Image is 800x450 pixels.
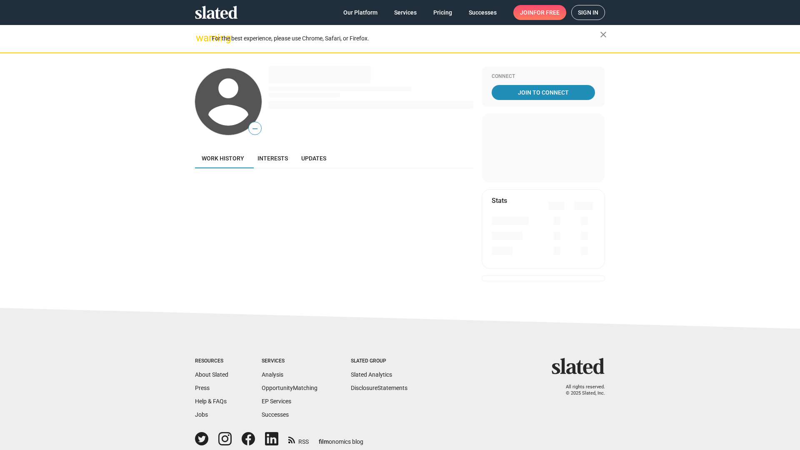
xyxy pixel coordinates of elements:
mat-card-title: Stats [492,196,507,205]
span: Our Platform [343,5,377,20]
span: Successes [469,5,497,20]
a: Pricing [427,5,459,20]
div: Connect [492,73,595,80]
a: Press [195,385,210,391]
span: Join To Connect [493,85,593,100]
a: Slated Analytics [351,371,392,378]
a: Our Platform [337,5,384,20]
span: for free [533,5,560,20]
div: Resources [195,358,228,365]
mat-icon: close [598,30,608,40]
a: filmonomics blog [319,431,363,446]
a: RSS [288,433,309,446]
span: Pricing [433,5,452,20]
a: Successes [462,5,503,20]
a: Joinfor free [513,5,566,20]
a: Updates [295,148,333,168]
a: Jobs [195,411,208,418]
span: Services [394,5,417,20]
span: Updates [301,155,326,162]
a: Work history [195,148,251,168]
div: Services [262,358,317,365]
a: Services [387,5,423,20]
a: Sign in [571,5,605,20]
a: Interests [251,148,295,168]
a: DisclosureStatements [351,385,407,391]
span: Sign in [578,5,598,20]
a: Successes [262,411,289,418]
a: EP Services [262,398,291,405]
span: film [319,438,329,445]
mat-icon: warning [196,33,206,43]
span: Interests [257,155,288,162]
span: Join [520,5,560,20]
a: OpportunityMatching [262,385,317,391]
div: For the best experience, please use Chrome, Safari, or Firefox. [212,33,600,44]
a: Analysis [262,371,283,378]
span: Work history [202,155,244,162]
p: All rights reserved. © 2025 Slated, Inc. [557,384,605,396]
a: Join To Connect [492,85,595,100]
div: Slated Group [351,358,407,365]
span: — [249,123,261,134]
a: Help & FAQs [195,398,227,405]
a: About Slated [195,371,228,378]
